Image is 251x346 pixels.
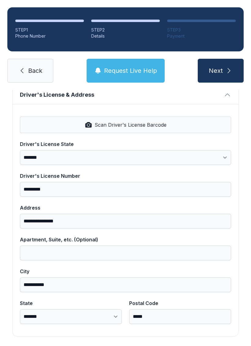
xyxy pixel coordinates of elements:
[95,121,167,128] span: Scan Driver's License Barcode
[209,66,223,75] span: Next
[20,214,231,229] input: Address
[20,246,231,260] input: Apartment, Suite, etc. (Optional)
[20,299,122,307] div: State
[91,27,160,33] div: STEP 2
[167,27,236,33] div: STEP 3
[20,172,231,180] div: Driver's License Number
[20,236,231,243] div: Apartment, Suite, etc. (Optional)
[20,140,231,148] div: Driver's License State
[20,182,231,197] input: Driver's License Number
[28,66,42,75] span: Back
[20,309,122,324] select: State
[167,33,236,39] div: Payment
[13,83,238,104] button: Driver's License & Address
[15,27,84,33] div: STEP 1
[129,309,231,324] input: Postal Code
[20,204,231,211] div: Address
[20,91,221,99] span: Driver's License & Address
[104,66,157,75] span: Request Live Help
[20,277,231,292] input: City
[20,268,231,275] div: City
[91,33,160,39] div: Details
[129,299,231,307] div: Postal Code
[15,33,84,39] div: Phone Number
[20,150,231,165] select: Driver's License State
